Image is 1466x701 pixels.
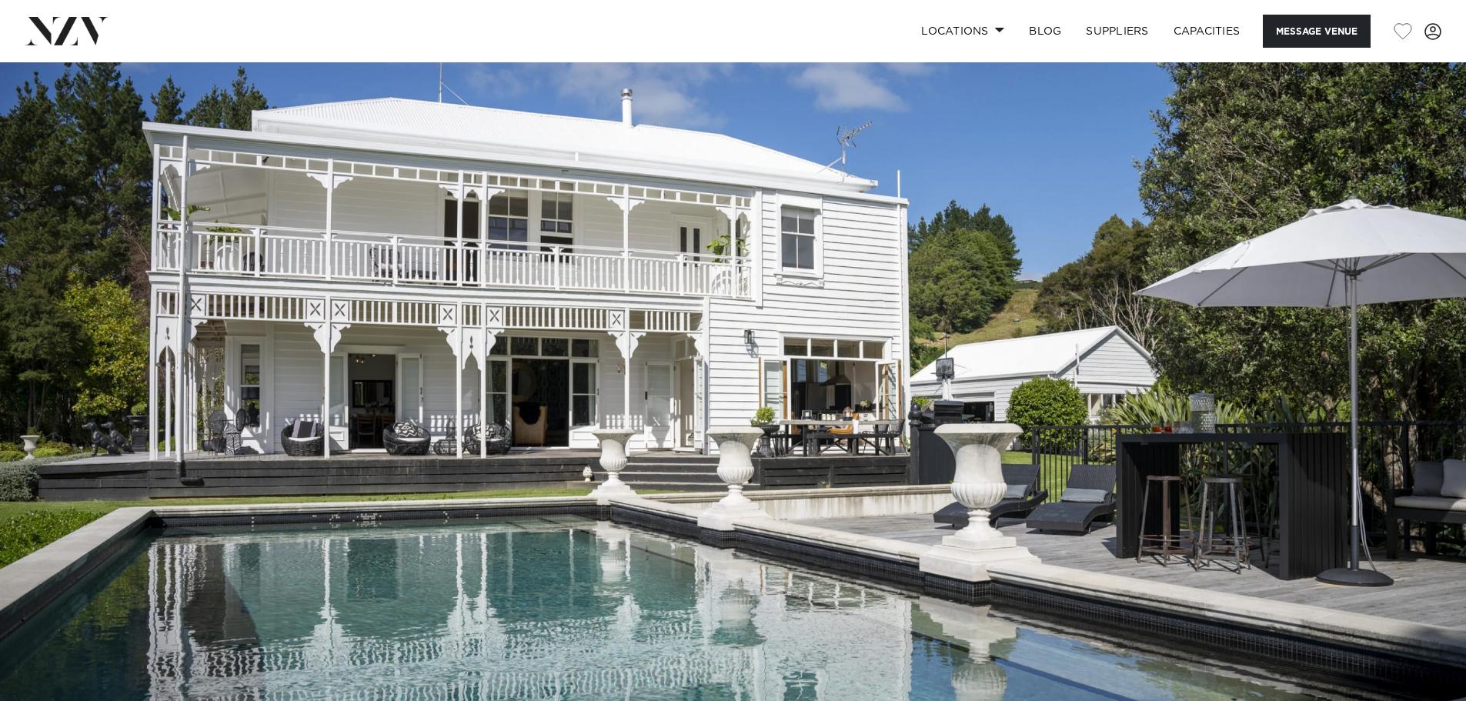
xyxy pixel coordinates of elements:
a: Capacities [1161,15,1253,48]
img: nzv-logo.png [25,17,109,45]
a: SUPPLIERS [1074,15,1160,48]
a: Locations [909,15,1017,48]
a: BLOG [1017,15,1074,48]
button: Message Venue [1263,15,1371,48]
